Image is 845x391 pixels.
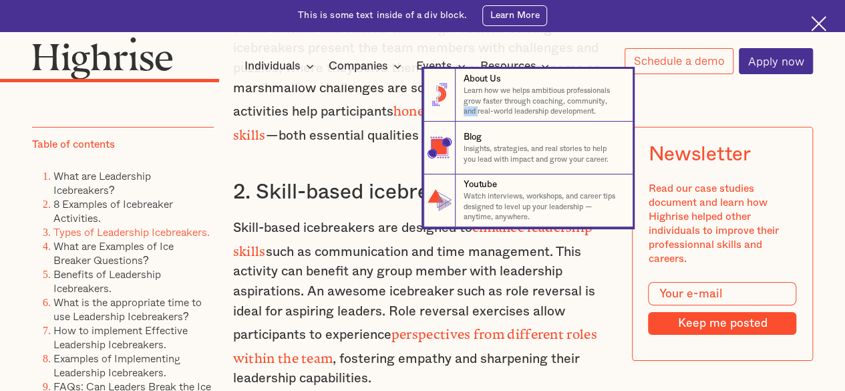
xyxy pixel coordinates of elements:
[424,174,633,227] a: YoutubeWatch interviews, workshops, and career tips designed to level up your leadership — anytim...
[244,58,318,74] div: Individuals
[329,58,405,74] div: Companies
[53,350,180,380] a: Examples of Implementing Leadership Icebreakers.
[648,312,796,334] input: Keep me posted
[233,215,613,389] p: Skill-based icebreakers are designed to such as communication and time management. This activity ...
[464,131,481,144] div: Blog
[244,58,301,74] div: Individuals
[625,48,733,74] a: Schedule a demo
[53,238,174,268] a: What are Examples of Ice Breaker Questions?
[464,86,622,116] p: Learn how we helps ambitious professionals grow faster through coaching, community, and real-worl...
[53,266,161,296] a: Benefits of Leadership Icebreakers.
[464,73,500,86] div: About Us
[424,122,633,174] a: BlogInsights, strategies, and real stories to help you lead with impact and grow your career.
[416,58,452,74] div: Events
[480,58,553,74] div: Resources
[53,322,188,352] a: How to implement Effective Leadership Icebreakers.
[416,58,470,74] div: Events
[648,282,796,306] input: Your e-mail
[464,178,496,191] div: Youtube
[32,37,173,80] img: Highrise logo
[298,9,467,22] div: This is some text inside of a div block.
[739,48,813,74] a: Apply now
[464,191,622,222] p: Watch interviews, workshops, and career tips designed to level up your leadership — anytime, anyw...
[464,144,622,164] p: Insights, strategies, and real stories to help you lead with impact and grow your career.
[233,220,593,252] strong: enhance leadership skills
[482,5,547,26] a: Learn More
[53,224,210,240] a: Types of Leadership Icebreakers.
[233,327,597,359] strong: perspectives from different roles within the team
[424,69,633,122] a: About UsLearn how we helps ambitious professionals grow faster through coaching, community, and r...
[53,294,202,324] a: What is the appropriate time to use Leadership Icebreakers?
[480,58,536,74] div: Resources
[811,16,826,31] img: Cross icon
[648,282,796,335] form: Modal Form
[1,69,844,227] nav: Resources
[329,58,388,74] div: Companies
